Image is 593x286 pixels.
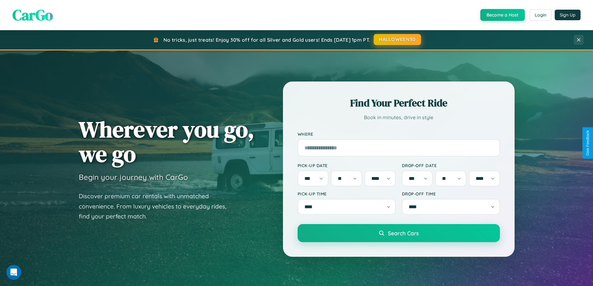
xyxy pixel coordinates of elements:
[480,9,525,21] button: Become a Host
[79,191,234,222] p: Discover premium car rentals with unmatched convenience. From luxury vehicles to everyday rides, ...
[374,34,421,45] button: HALLOWEEN30
[529,9,552,21] button: Login
[79,117,254,166] h1: Wherever you go, we go
[298,96,500,110] h2: Find Your Perfect Ride
[12,5,53,25] span: CarGo
[298,224,500,242] button: Search Cars
[6,265,21,280] iframe: Intercom live chat
[402,191,500,196] label: Drop-off Time
[586,130,590,156] div: Give Feedback
[298,131,500,137] label: Where
[402,163,500,168] label: Drop-off Date
[298,163,396,168] label: Pick-up Date
[555,10,581,20] button: Sign Up
[388,230,419,237] span: Search Cars
[298,113,500,122] p: Book in minutes, drive in style
[79,172,188,182] h3: Begin your journey with CarGo
[163,37,370,43] span: No tricks, just treats! Enjoy 30% off for all Silver and Gold users! Ends [DATE] 1pm PT.
[298,191,396,196] label: Pick-up Time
